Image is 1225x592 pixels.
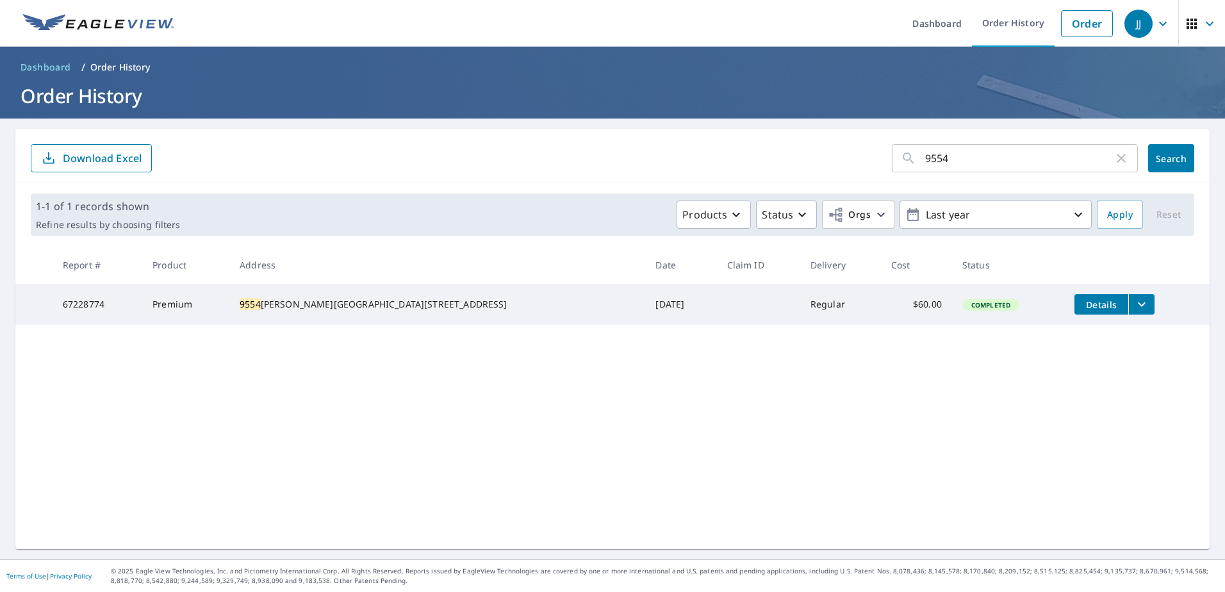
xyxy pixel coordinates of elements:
button: Last year [900,201,1092,229]
th: Date [645,246,716,284]
td: [DATE] [645,284,716,325]
input: Address, Report #, Claim ID, etc. [925,140,1114,176]
button: Products [677,201,751,229]
th: Cost [881,246,952,284]
span: Dashboard [21,61,71,74]
button: Status [756,201,817,229]
th: Status [952,246,1064,284]
th: Report # [53,246,142,284]
button: Orgs [822,201,894,229]
button: Download Excel [31,144,152,172]
a: Order [1061,10,1113,37]
mark: 9554 [240,298,261,310]
a: Privacy Policy [50,571,92,580]
button: Apply [1097,201,1143,229]
p: Last year [921,204,1071,226]
button: detailsBtn-67228774 [1074,294,1128,315]
nav: breadcrumb [15,57,1210,78]
li: / [81,60,85,75]
span: Apply [1107,207,1133,223]
p: Order History [90,61,151,74]
span: Search [1158,152,1184,165]
p: | [6,572,92,580]
h1: Order History [15,83,1210,109]
button: filesDropdownBtn-67228774 [1128,294,1155,315]
button: Search [1148,144,1194,172]
th: Product [142,246,229,284]
p: © 2025 Eagle View Technologies, Inc. and Pictometry International Corp. All Rights Reserved. Repo... [111,566,1219,586]
p: Download Excel [63,151,142,165]
th: Address [229,246,645,284]
div: JJ [1124,10,1153,38]
p: Status [762,207,793,222]
p: Products [682,207,727,222]
span: Completed [964,300,1018,309]
th: Claim ID [717,246,800,284]
span: Orgs [828,207,871,223]
th: Delivery [800,246,881,284]
img: EV Logo [23,14,174,33]
p: 1-1 of 1 records shown [36,199,180,214]
a: Terms of Use [6,571,46,580]
td: Regular [800,284,881,325]
span: Details [1082,299,1121,311]
div: [PERSON_NAME][GEOGRAPHIC_DATA][STREET_ADDRESS] [240,298,635,311]
a: Dashboard [15,57,76,78]
td: Premium [142,284,229,325]
p: Refine results by choosing filters [36,219,180,231]
td: $60.00 [881,284,952,325]
td: 67228774 [53,284,142,325]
